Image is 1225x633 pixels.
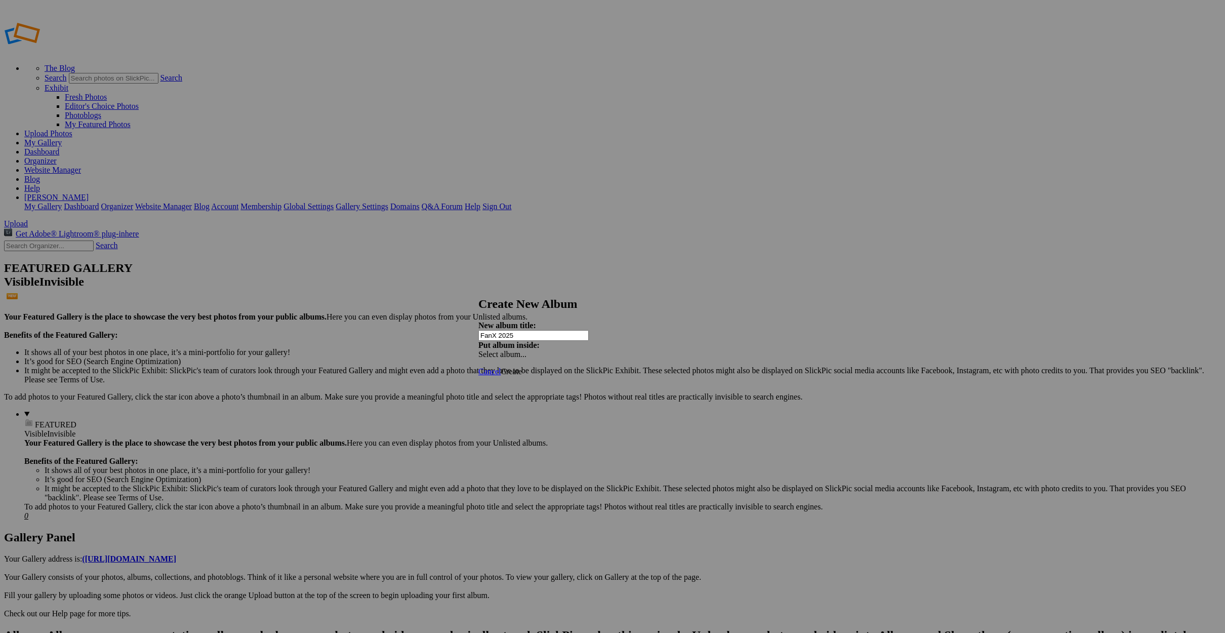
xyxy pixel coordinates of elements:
h2: Create New Album [478,297,747,311]
strong: Put album inside: [478,341,540,349]
span: Create [501,367,522,376]
a: Cancel [478,367,501,376]
span: Select album... [478,350,526,359]
strong: New album title: [478,321,536,330]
